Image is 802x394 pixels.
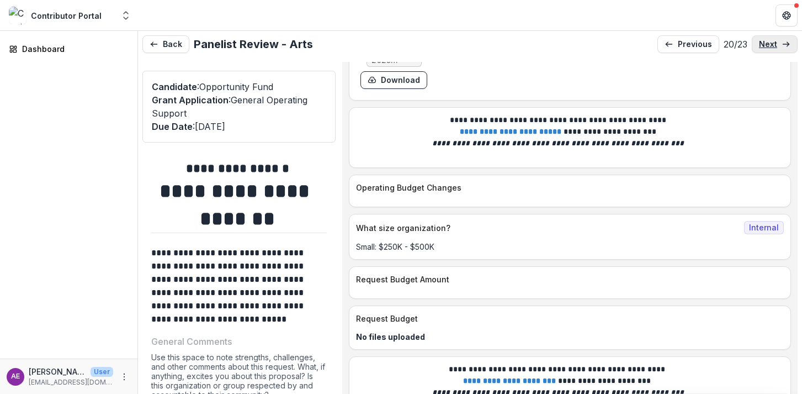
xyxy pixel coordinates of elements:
[31,10,102,22] div: Contributor Portal
[118,4,134,27] button: Open entity switcher
[22,43,124,55] div: Dashboard
[29,377,113,387] p: [EMAIL_ADDRESS][DOMAIN_NAME]
[356,331,784,343] p: No files uploaded
[9,7,26,24] img: Contributor Portal
[759,40,777,49] p: next
[776,4,798,27] button: Get Help
[4,40,133,58] a: Dashboard
[356,182,779,193] p: Operating Budget Changes
[152,121,193,132] span: Due Date
[118,370,131,384] button: More
[657,35,719,53] a: previous
[194,38,313,51] h2: Panelist Review - Arts
[152,80,326,93] p: : Opportunity Fund
[356,241,784,253] p: Small: $250K - $500K
[11,373,20,380] div: Anna Elder
[142,35,189,53] button: Back
[678,40,712,49] p: previous
[151,335,232,348] p: General Comments
[744,221,784,234] span: Internal
[91,367,113,377] p: User
[152,120,326,133] p: : [DATE]
[29,366,86,377] p: [PERSON_NAME]
[360,71,427,89] button: download-form-response
[152,81,197,92] span: Candidate
[356,222,740,234] p: What size organization?
[152,93,326,120] p: : General Operating Support
[724,38,747,51] p: 20 / 23
[356,313,779,324] p: Request Budget
[356,274,779,285] p: Request Budget Amount
[752,35,798,53] a: next
[152,94,229,106] span: Grant Application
